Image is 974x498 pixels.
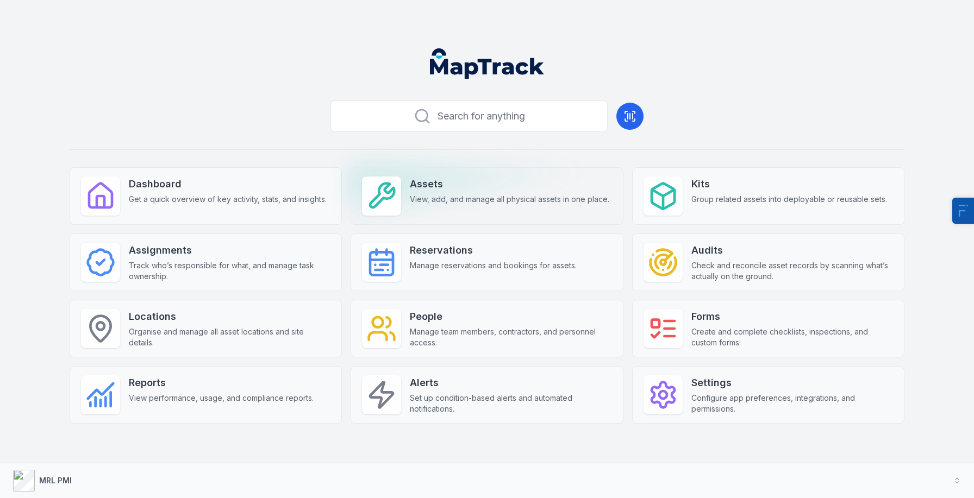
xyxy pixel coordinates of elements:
[632,300,904,357] a: FormsCreate and complete checklists, inspections, and custom forms.
[632,167,904,225] a: KitsGroup related assets into deployable or reusable sets.
[691,309,893,324] strong: Forms
[410,375,611,390] strong: Alerts
[691,375,893,390] strong: Settings
[691,260,893,282] span: Check and reconcile asset records by scanning what’s actually on the ground.
[351,366,623,424] a: AlertsSet up condition-based alerts and automated notifications.
[691,326,893,348] span: Create and complete checklists, inspections, and custom forms.
[410,326,611,348] span: Manage team members, contractors, and personnel access.
[129,375,314,390] strong: Reports
[351,167,623,225] a: AssetsView, add, and manage all physical assets in one place.
[129,260,330,282] span: Track who’s responsible for what, and manage task ownership.
[70,167,342,225] a: DashboardGet a quick overview of key activity, stats, and insights.
[70,234,342,291] a: AssignmentsTrack who’s responsible for what, and manage task ownership.
[691,393,893,414] span: Configure app preferences, integrations, and permissions.
[70,300,342,357] a: LocationsOrganise and manage all asset locations and site details.
[410,309,611,324] strong: People
[129,194,327,205] span: Get a quick overview of key activity, stats, and insights.
[129,393,314,404] span: View performance, usage, and compliance reports.
[691,194,887,205] span: Group related assets into deployable or reusable sets.
[691,243,893,258] strong: Audits
[129,326,330,348] span: Organise and manage all asset locations and site details.
[410,194,609,205] span: View, add, and manage all physical assets in one place.
[129,309,330,324] strong: Locations
[351,300,623,357] a: PeopleManage team members, contractors, and personnel access.
[410,176,609,192] strong: Assets
[632,234,904,291] a: AuditsCheck and reconcile asset records by scanning what’s actually on the ground.
[410,243,577,258] strong: Reservations
[438,109,525,124] span: Search for anything
[70,366,342,424] a: ReportsView performance, usage, and compliance reports.
[330,100,608,132] button: Search for anything
[351,234,623,291] a: ReservationsManage reservations and bookings for assets.
[39,476,72,485] strong: MRL PMI
[632,366,904,424] a: SettingsConfigure app preferences, integrations, and permissions.
[413,48,561,79] nav: Global
[410,260,577,271] span: Manage reservations and bookings for assets.
[410,393,611,414] span: Set up condition-based alerts and automated notifications.
[129,243,330,258] strong: Assignments
[129,176,327,192] strong: Dashboard
[691,176,887,192] strong: Kits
